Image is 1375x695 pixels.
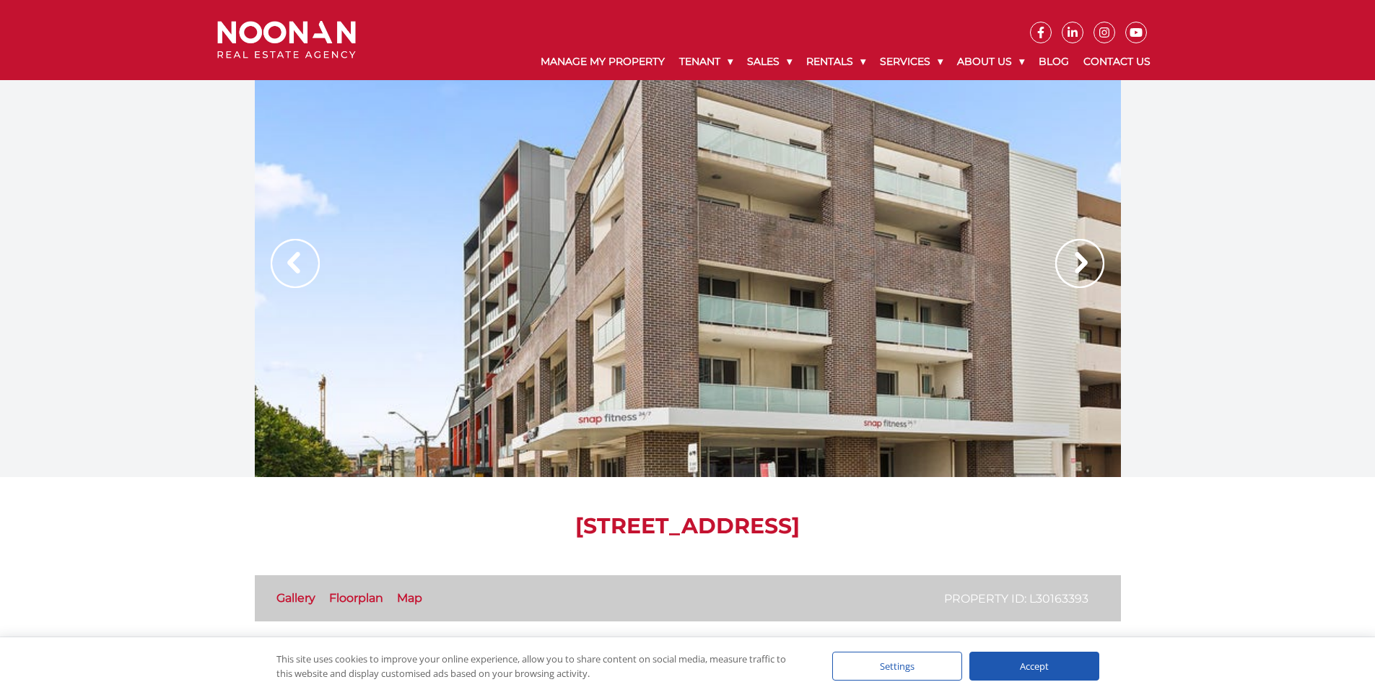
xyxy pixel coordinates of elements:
a: Map [397,591,422,605]
a: Blog [1031,43,1076,80]
a: Services [873,43,950,80]
img: Arrow slider [271,239,320,288]
a: Gallery [276,591,315,605]
p: Property ID: L30163393 [944,590,1088,608]
img: Arrow slider [1055,239,1104,288]
a: Rentals [799,43,873,80]
a: Contact Us [1076,43,1158,80]
div: Accept [969,652,1099,681]
h1: [STREET_ADDRESS] [255,513,1121,539]
a: Sales [740,43,799,80]
a: Manage My Property [533,43,672,80]
div: This site uses cookies to improve your online experience, allow you to share content on social me... [276,652,803,681]
img: Noonan Real Estate Agency [217,21,356,59]
div: Settings [832,652,962,681]
a: Tenant [672,43,740,80]
a: Floorplan [329,591,383,605]
a: About Us [950,43,1031,80]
